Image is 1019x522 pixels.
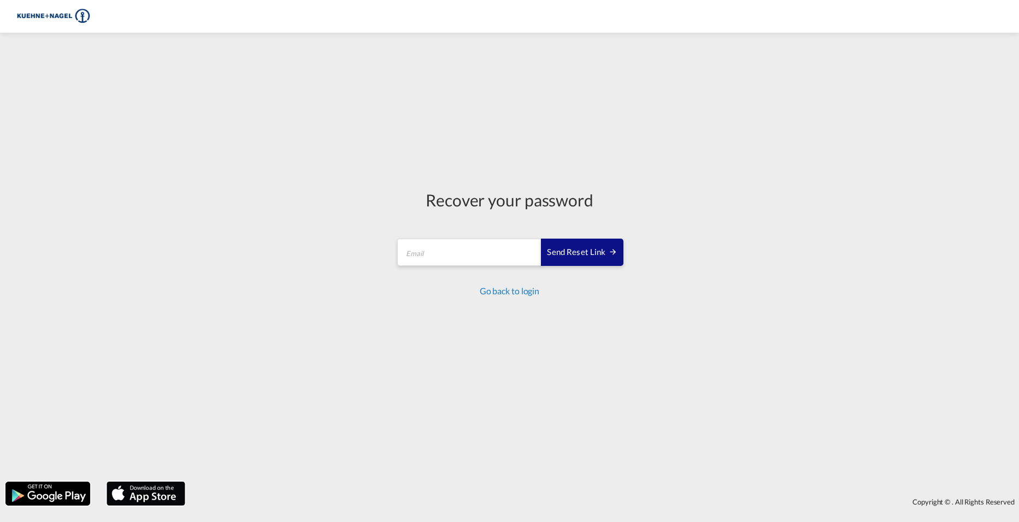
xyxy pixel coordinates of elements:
img: 36441310f41511efafde313da40ec4a4.png [16,4,90,29]
input: Email [397,239,542,266]
button: SEND RESET LINK [541,239,623,266]
div: Copyright © . All Rights Reserved [191,493,1019,511]
div: Send reset link [547,246,617,259]
a: Go back to login [480,286,539,296]
img: apple.png [105,481,186,507]
md-icon: icon-arrow-right [609,247,617,256]
img: google.png [4,481,91,507]
div: Recover your password [396,188,623,211]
